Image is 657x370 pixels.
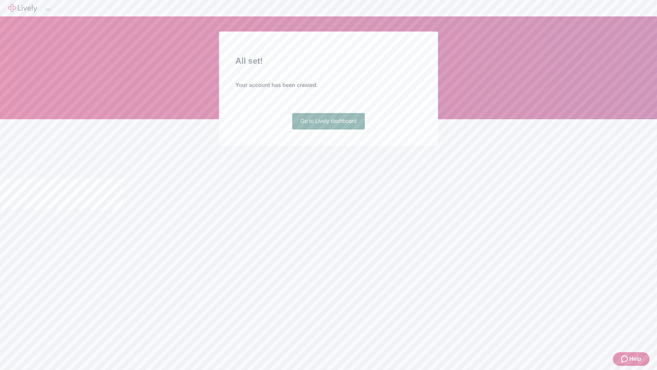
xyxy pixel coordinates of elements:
[613,352,649,366] button: Zendesk support iconHelp
[629,355,641,363] span: Help
[235,55,422,67] h2: All set!
[292,113,365,129] a: Go to Lively dashboard
[621,355,629,363] svg: Zendesk support icon
[235,81,422,89] h4: Your account has been created.
[45,9,51,11] button: Log out
[8,4,37,12] img: Lively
